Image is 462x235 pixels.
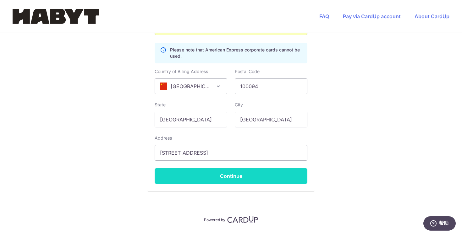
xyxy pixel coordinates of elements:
[155,79,227,94] span: China
[155,135,172,141] label: Address
[415,13,449,19] a: About CardUp
[235,78,307,94] input: Example 123456
[155,168,307,184] button: Continue
[155,68,208,75] label: Country of Billing Address
[170,47,302,59] p: Please note that American Express corporate cards cannot be used.
[227,216,258,223] img: CardUp
[204,216,225,222] p: Powered by
[155,102,166,108] label: State
[423,216,456,232] iframe: 打开一个小组件，您可以在其中找到更多信息
[235,102,243,108] label: City
[343,13,401,19] a: Pay via CardUp account
[319,13,329,19] a: FAQ
[235,68,260,75] label: Postal Code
